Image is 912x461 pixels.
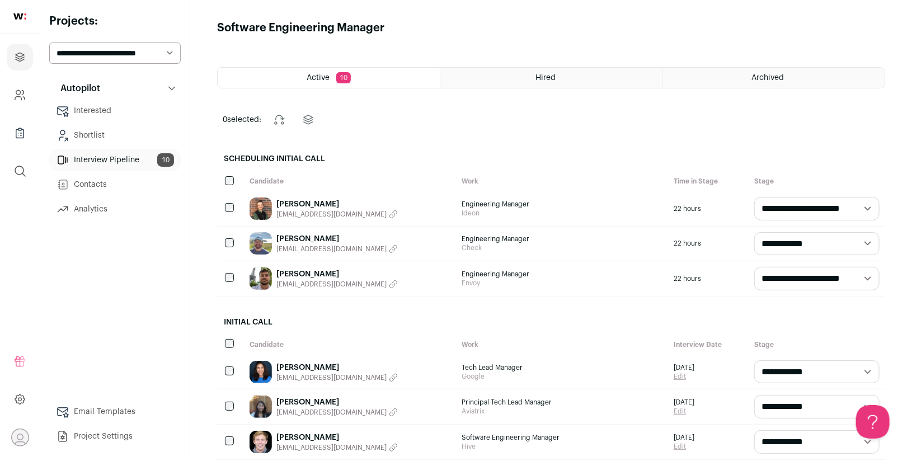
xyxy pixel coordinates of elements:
[749,335,885,355] div: Stage
[276,244,398,253] button: [EMAIL_ADDRESS][DOMAIN_NAME]
[244,335,456,355] div: Candidate
[462,243,662,252] span: Check
[674,398,694,407] span: [DATE]
[54,82,100,95] p: Autopilot
[674,363,694,372] span: [DATE]
[223,114,261,125] span: selected:
[456,171,668,191] div: Work
[157,153,174,167] span: 10
[49,173,181,196] a: Contacts
[276,443,387,452] span: [EMAIL_ADDRESS][DOMAIN_NAME]
[462,234,662,243] span: Engineering Manager
[49,198,181,220] a: Analytics
[307,74,330,82] span: Active
[250,232,272,255] img: ddda59ae9e2a5eef8c8191b93f5c67a4206262263aedb5d731f7ab48991c5d77.jpg
[462,372,662,381] span: Google
[49,124,181,147] a: Shortlist
[276,373,387,382] span: [EMAIL_ADDRESS][DOMAIN_NAME]
[11,429,29,446] button: Open dropdown
[276,269,398,280] a: [PERSON_NAME]
[462,442,662,451] span: Hive
[276,280,398,289] button: [EMAIL_ADDRESS][DOMAIN_NAME]
[668,335,749,355] div: Interview Date
[668,191,749,226] div: 22 hours
[749,171,885,191] div: Stage
[276,408,398,417] button: [EMAIL_ADDRESS][DOMAIN_NAME]
[217,147,885,171] h2: Scheduling Initial Call
[49,401,181,423] a: Email Templates
[266,106,293,133] button: Change stage
[674,433,694,442] span: [DATE]
[276,443,398,452] button: [EMAIL_ADDRESS][DOMAIN_NAME]
[856,405,890,439] iframe: Help Scout Beacon - Open
[250,197,272,220] img: b9aae93ef3223447ba641cb756d7f4ae0c1e02a66c26032f8b6db24fd026ecc8.jpg
[276,280,387,289] span: [EMAIL_ADDRESS][DOMAIN_NAME]
[7,82,33,109] a: Company and ATS Settings
[250,361,272,383] img: e0d952a77245496216868f396c7b53d215d4753a9e3d3b0899fa06843d5a0296.jpg
[462,209,662,218] span: Ideon
[674,372,694,381] a: Edit
[276,244,387,253] span: [EMAIL_ADDRESS][DOMAIN_NAME]
[663,68,885,88] a: Archived
[49,100,181,122] a: Interested
[462,398,662,407] span: Principal Tech Lead Manager
[244,171,456,191] div: Candidate
[668,171,749,191] div: Time in Stage
[276,199,398,210] a: [PERSON_NAME]
[49,77,181,100] button: Autopilot
[49,149,181,171] a: Interview Pipeline10
[674,407,694,416] a: Edit
[276,362,398,373] a: [PERSON_NAME]
[276,210,398,219] button: [EMAIL_ADDRESS][DOMAIN_NAME]
[668,261,749,296] div: 22 hours
[668,227,749,261] div: 22 hours
[217,310,885,335] h2: Initial Call
[462,433,662,442] span: Software Engineering Manager
[462,270,662,279] span: Engineering Manager
[462,407,662,416] span: Aviatrix
[276,233,398,244] a: [PERSON_NAME]
[250,431,272,453] img: 667ac75af0e39ed934b3a0588557aeb70d733ecc0af45cfb13d1423284477780.jpg
[752,74,784,82] span: Archived
[7,44,33,70] a: Projects
[13,13,26,20] img: wellfound-shorthand-0d5821cbd27db2630d0214b213865d53afaa358527fdda9d0ea32b1df1b89c2c.svg
[336,72,351,83] span: 10
[462,363,662,372] span: Tech Lead Manager
[462,200,662,209] span: Engineering Manager
[7,120,33,147] a: Company Lists
[276,210,387,219] span: [EMAIL_ADDRESS][DOMAIN_NAME]
[440,68,662,88] a: Hired
[276,397,398,408] a: [PERSON_NAME]
[250,396,272,418] img: 4fd534f69239760372c6ddc959680aed75141e2f3277c21ba8d06d3a67753c88
[456,335,668,355] div: Work
[535,74,556,82] span: Hired
[276,408,387,417] span: [EMAIL_ADDRESS][DOMAIN_NAME]
[462,279,662,288] span: Envoy
[49,13,181,29] h2: Projects:
[217,20,384,36] h1: Software Engineering Manager
[223,116,227,124] span: 0
[49,425,181,448] a: Project Settings
[276,373,398,382] button: [EMAIL_ADDRESS][DOMAIN_NAME]
[276,432,398,443] a: [PERSON_NAME]
[674,442,694,451] a: Edit
[250,267,272,290] img: 2a3bcf8e34a516c8cbf8d9ed4514e82e5a15832a5b7a701f43e42911ccfb8d3d.jpg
